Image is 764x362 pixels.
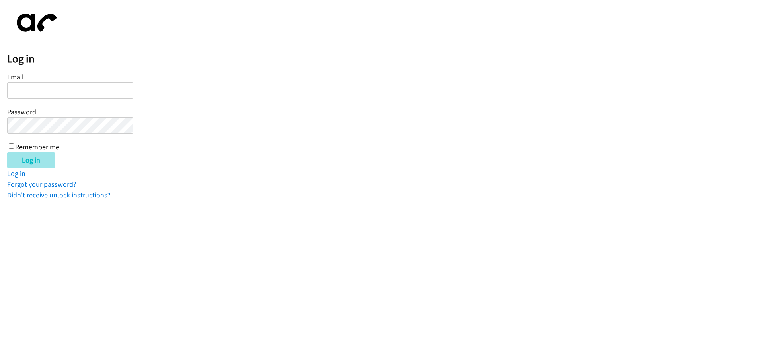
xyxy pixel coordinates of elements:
a: Didn't receive unlock instructions? [7,190,111,199]
h2: Log in [7,52,764,66]
a: Forgot your password? [7,180,76,189]
label: Password [7,107,36,116]
label: Remember me [15,142,59,151]
a: Log in [7,169,25,178]
label: Email [7,72,24,81]
img: aphone-8a226864a2ddd6a5e75d1ebefc011f4aa8f32683c2d82f3fb0802fe031f96514.svg [7,7,63,39]
input: Log in [7,152,55,168]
